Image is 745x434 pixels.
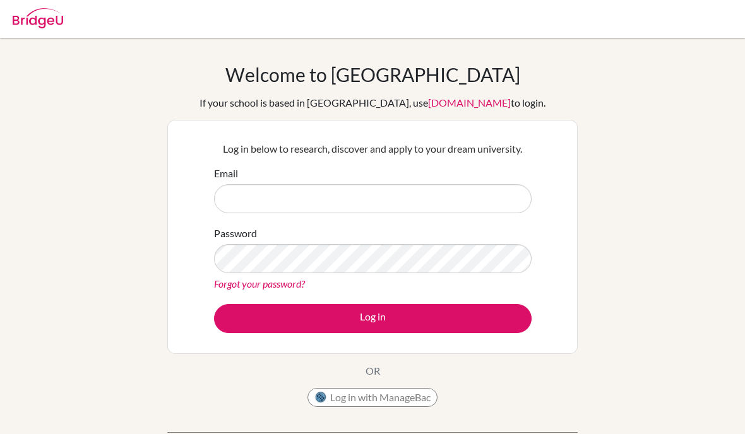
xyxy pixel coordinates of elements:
[214,226,257,241] label: Password
[428,97,511,108] a: [DOMAIN_NAME]
[214,166,238,181] label: Email
[225,63,520,86] h1: Welcome to [GEOGRAPHIC_DATA]
[307,388,438,407] button: Log in with ManageBac
[366,363,380,378] p: OR
[214,141,532,156] p: Log in below to research, discover and apply to your dream university.
[214,278,305,290] a: Forgot your password?
[214,304,532,333] button: Log in
[13,8,63,28] img: Bridge-U
[200,95,545,110] div: If your school is based in [GEOGRAPHIC_DATA], use to login.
